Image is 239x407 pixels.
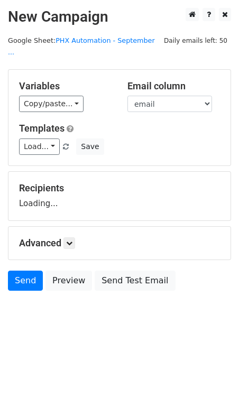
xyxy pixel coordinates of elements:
[19,123,65,134] a: Templates
[8,8,231,26] h2: New Campaign
[8,271,43,291] a: Send
[127,80,220,92] h5: Email column
[19,80,112,92] h5: Variables
[160,35,231,47] span: Daily emails left: 50
[19,237,220,249] h5: Advanced
[160,36,231,44] a: Daily emails left: 50
[95,271,175,291] a: Send Test Email
[19,182,220,210] div: Loading...
[45,271,92,291] a: Preview
[8,36,155,57] small: Google Sheet:
[19,182,220,194] h5: Recipients
[8,36,155,57] a: PHX Automation - September ...
[19,96,84,112] a: Copy/paste...
[19,138,60,155] a: Load...
[76,138,104,155] button: Save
